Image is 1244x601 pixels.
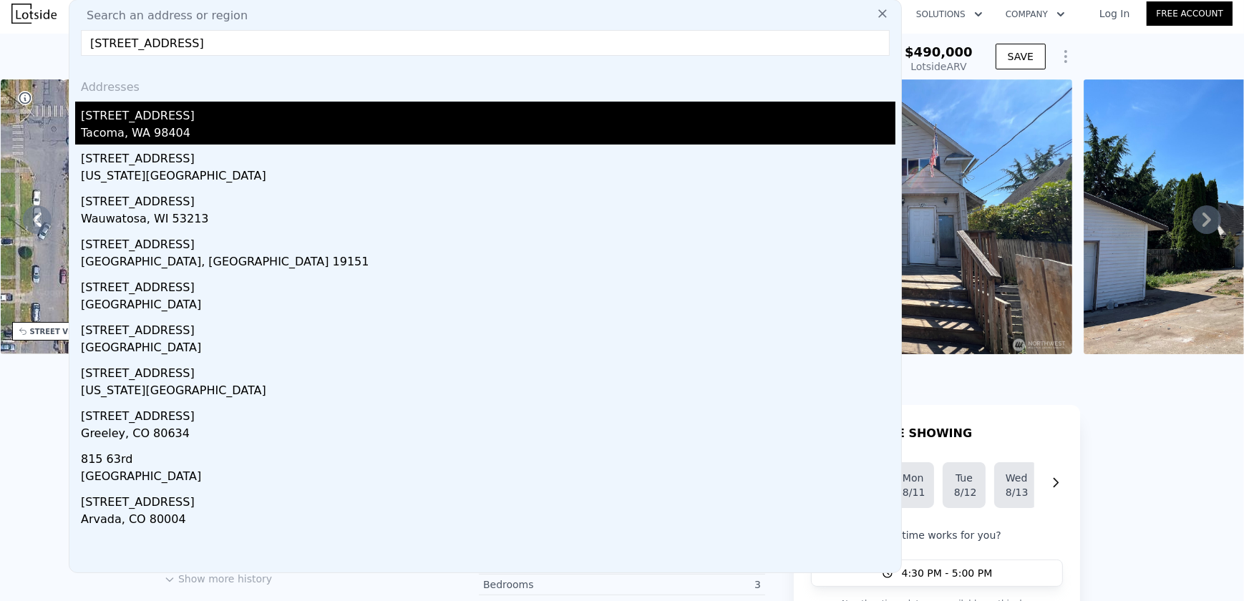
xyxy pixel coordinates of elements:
div: 8/13 [1006,485,1026,499]
div: [GEOGRAPHIC_DATA], [GEOGRAPHIC_DATA] 19151 [81,253,895,273]
div: Greeley, CO 80634 [81,425,895,445]
div: Lotside ARV [905,59,973,74]
a: Log In [1082,6,1147,21]
div: Tue [954,471,974,485]
button: Show more history [164,566,272,586]
div: [STREET_ADDRESS] [81,488,895,511]
div: Tacoma, WA 98404 [81,124,895,145]
div: Bedrooms [483,577,622,592]
button: SAVE [996,44,1046,69]
h1: SCHEDULE SHOWING [837,425,972,442]
button: Mon8/11 [891,462,934,508]
div: [STREET_ADDRESS] [81,402,895,425]
div: [GEOGRAPHIC_DATA] [81,339,895,359]
div: [US_STATE][GEOGRAPHIC_DATA] [81,382,895,402]
div: [STREET_ADDRESS] [81,359,895,382]
div: Wauwatosa, WI 53213 [81,210,895,230]
div: [STREET_ADDRESS] [81,187,895,210]
button: Company [994,1,1077,27]
div: Wed [1006,471,1026,485]
button: Solutions [905,1,994,27]
div: [STREET_ADDRESS] [81,316,895,339]
div: Mon [903,471,923,485]
div: 815 63rd [81,445,895,468]
div: [STREET_ADDRESS] [81,145,895,167]
div: [STREET_ADDRESS] [81,273,895,296]
img: Lotside [11,4,57,24]
div: [US_STATE][GEOGRAPHIC_DATA] [81,167,895,187]
div: [STREET_ADDRESS] [81,102,895,124]
div: 8/12 [954,485,974,499]
div: STREET VIEW [30,326,84,337]
input: Enter an address, city, region, neighborhood or zip code [81,30,890,56]
button: Tue8/12 [943,462,986,508]
button: Show Options [1051,42,1080,71]
p: What time works for you? [811,528,1063,542]
div: [STREET_ADDRESS] [81,230,895,253]
span: 4:30 PM - 5:00 PM [902,566,993,580]
div: 3 [622,577,761,592]
div: Addresses [75,67,895,102]
button: 4:30 PM - 5:00 PM [811,560,1063,587]
span: $490,000 [905,44,973,59]
div: [GEOGRAPHIC_DATA] [81,468,895,488]
a: Free Account [1147,1,1233,26]
div: 8/11 [903,485,923,499]
div: [GEOGRAPHIC_DATA] [81,296,895,316]
button: Wed8/13 [994,462,1037,508]
div: Arvada, CO 80004 [81,511,895,531]
span: Search an address or region [75,7,248,24]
